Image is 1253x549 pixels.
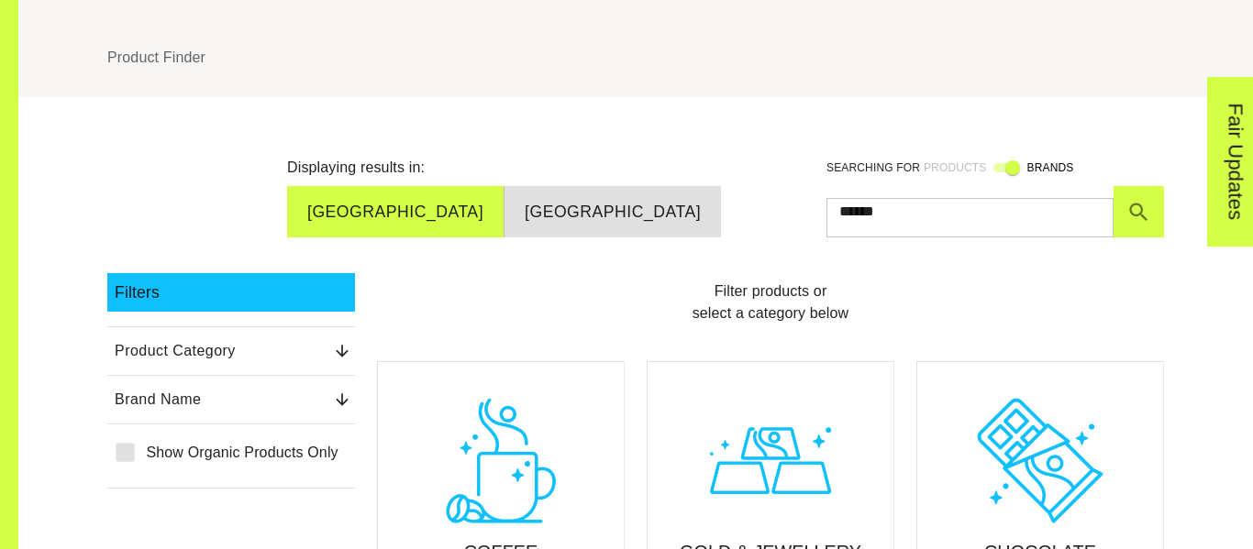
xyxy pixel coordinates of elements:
a: Product Finder [107,49,205,65]
button: Brand Name [107,383,355,416]
p: Searching for [826,159,920,176]
p: Products [924,159,987,176]
button: [GEOGRAPHIC_DATA] [505,186,721,237]
nav: breadcrumb [107,47,1164,69]
p: Brand Name [115,389,201,411]
p: Displaying results in: [287,157,425,179]
p: Filter products or select a category below [377,280,1164,324]
p: Filters [115,280,348,304]
p: Brands [1027,159,1074,176]
p: Product Category [115,340,236,362]
button: Product Category [107,335,355,368]
span: Show Organic Products Only [146,442,338,464]
button: [GEOGRAPHIC_DATA] [287,186,505,237]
